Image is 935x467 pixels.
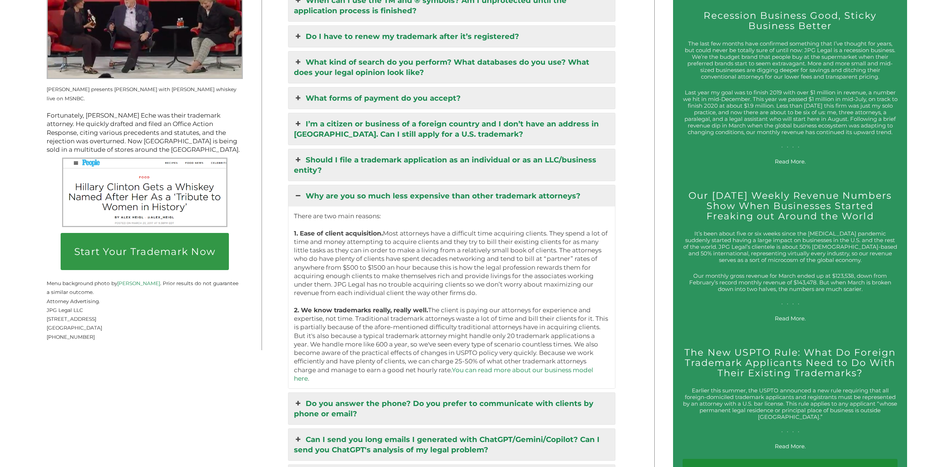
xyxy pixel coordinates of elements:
b: 2. We know trademarks really, really well. [294,306,428,314]
span: Attorney Advertising. [47,298,100,304]
span: JPG Legal LLC [47,307,83,313]
a: You can read more about our business model here [294,366,593,382]
p: There are two main reasons: Most attorneys have a difficult time acquiring clients. They spend a ... [294,212,609,383]
a: Should I file a trademark application as an individual or as an LLC/business entity? [288,149,615,181]
p: Fortunately, [PERSON_NAME] Eche was their trademark attorney. He quickly drafted and filed an Off... [47,111,242,154]
a: I’m a citizen or business of a foreign country and I don’t have an address in [GEOGRAPHIC_DATA]. ... [288,113,615,145]
a: [PERSON_NAME] [117,280,160,286]
a: Recession Business Good, Sticky Business Better [704,10,876,31]
p: Earlier this summer, the USPTO announced a new rule requiring that all foreign-domiciled trademar... [683,387,898,434]
a: Can I send you long emails I generated with ChatGPT/Gemini/Copilot? Can I send you ChatGPT's anal... [288,429,615,460]
a: Do I have to renew my trademark after it’s registered? [288,26,615,47]
b: 1. Ease of client acquisition. [294,230,383,237]
img: Rodham Rye People Screenshot [62,158,227,227]
a: Do you answer the phone? Do you prefer to communicate with clients by phone or email? [288,393,615,424]
p: It’s been about five or six weeks since the [MEDICAL_DATA] pandemic suddenly started having a lar... [683,230,898,263]
span: [STREET_ADDRESS] [47,316,96,322]
a: Read More. [775,443,806,450]
a: What kind of search do you perform? What databases do you use? What does your legal opinion look ... [288,51,615,83]
a: Our [DATE] Weekly Revenue Numbers Show When Businesses Started Freaking out Around the World [688,190,891,222]
p: Our monthly gross revenue for March ended up at $123,538, down from February’s record monthly rev... [683,273,898,306]
p: Last year my goal was to finish 2019 with over $1 million in revenue, a number we hit in mid-Dece... [683,89,898,149]
a: Read More. [775,158,806,165]
small: [PERSON_NAME] presents [PERSON_NAME] with [PERSON_NAME] whiskey live on MSNBC. [47,86,236,101]
a: Start Your Trademark Now [61,233,229,270]
div: Why are you so much less expensive than other trademark attorneys? [288,206,615,388]
a: Why are you so much less expensive than other trademark attorneys? [288,185,615,206]
small: Menu background photo by . Prior results do not guarantee a similar outcome. [47,272,238,295]
span: [PHONE_NUMBER] [47,334,95,340]
a: Read More. [775,315,806,322]
p: The last few months have confirmed something that I’ve thought for years, but could never be tota... [683,40,898,80]
span: [GEOGRAPHIC_DATA] [47,325,102,331]
a: The New USPTO Rule: What Do Foreign Trademark Applicants Need to Do With Their Existing Trademarks? [684,346,895,378]
a: What forms of payment do you accept? [288,87,615,109]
